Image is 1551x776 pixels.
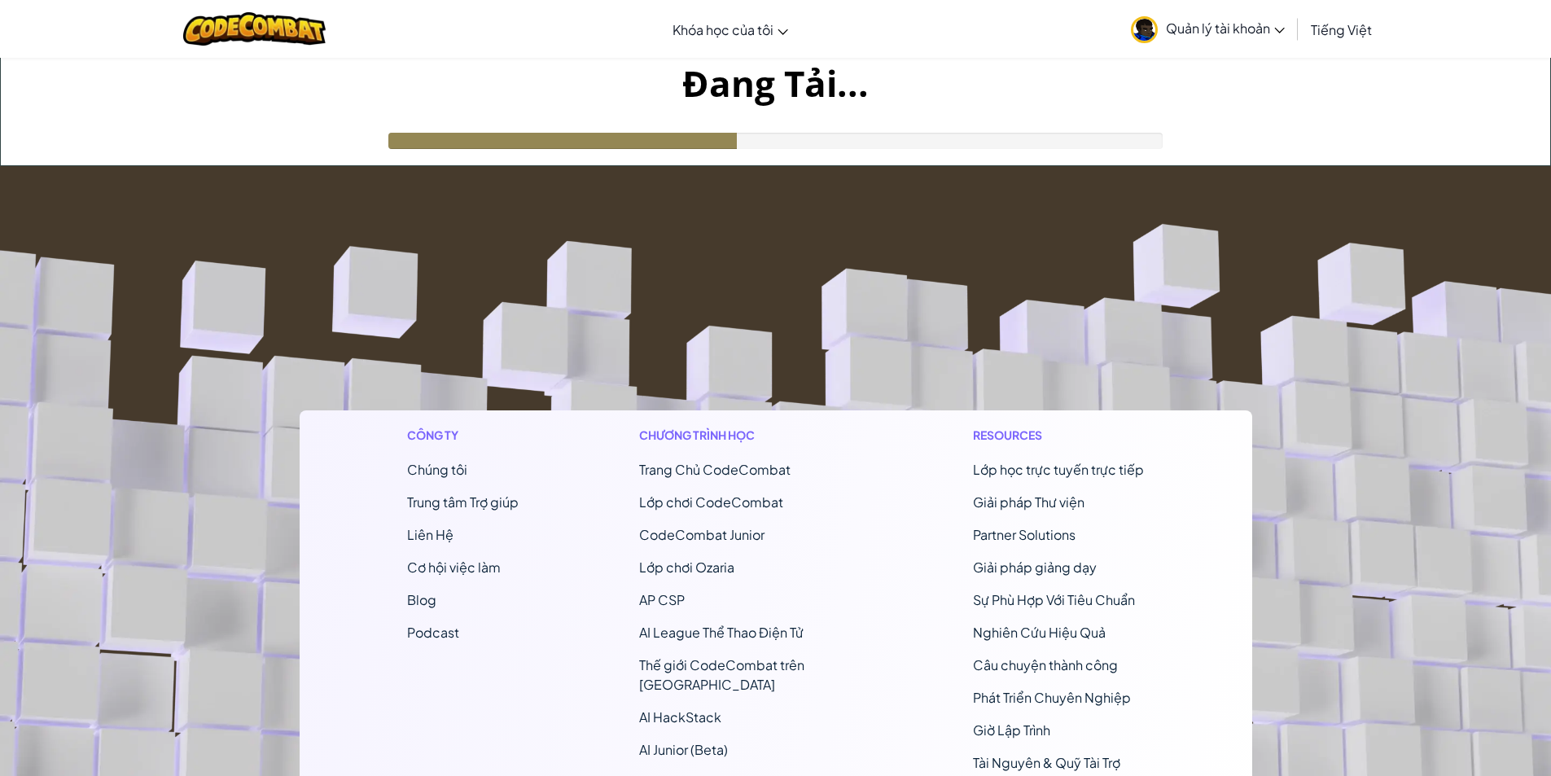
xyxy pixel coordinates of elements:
[639,708,721,726] a: AI HackStack
[664,7,796,51] a: Khóa học của tôi
[407,559,501,576] a: Cơ hội việc làm
[639,591,685,608] a: AP CSP
[973,754,1120,771] a: Tài Nguyên & Quỹ Tài Trợ
[639,526,765,543] a: CodeCombat Junior
[639,427,853,444] h1: Chương trình học
[183,12,326,46] img: CodeCombat logo
[407,461,467,478] a: Chúng tôi
[639,559,734,576] a: Lớp chơi Ozaria
[1166,20,1285,37] span: Quản lý tài khoản
[639,656,804,693] a: Thế giới CodeCombat trên [GEOGRAPHIC_DATA]
[639,624,804,641] a: AI League Thể Thao Điện Tử
[1,58,1550,108] h1: Đang Tải...
[1303,7,1380,51] a: Tiếng Việt
[973,721,1050,739] a: Giờ Lập Trình
[973,427,1144,444] h1: Resources
[973,493,1084,511] a: Giải pháp Thư viện
[407,526,453,543] span: Liên Hệ
[407,427,519,444] h1: Công ty
[673,21,773,38] span: Khóa học của tôi
[639,493,783,511] a: Lớp chơi CodeCombat
[1123,3,1293,55] a: Quản lý tài khoản
[973,526,1076,543] a: Partner Solutions
[1131,16,1158,43] img: avatar
[973,559,1097,576] a: Giải pháp giảng dạy
[973,461,1144,478] a: Lớp học trực tuyến trực tiếp
[639,461,791,478] span: Trang Chủ CodeCombat
[407,624,459,641] a: Podcast
[973,591,1135,608] a: Sự Phù Hợp Với Tiêu Chuẩn
[639,741,728,758] a: AI Junior (Beta)
[973,624,1106,641] a: Nghiên Cứu Hiệu Quả
[973,689,1131,706] a: Phát Triển Chuyên Nghiệp
[407,591,436,608] a: Blog
[1311,21,1372,38] span: Tiếng Việt
[407,493,519,511] a: Trung tâm Trợ giúp
[973,656,1118,673] a: Câu chuyện thành công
